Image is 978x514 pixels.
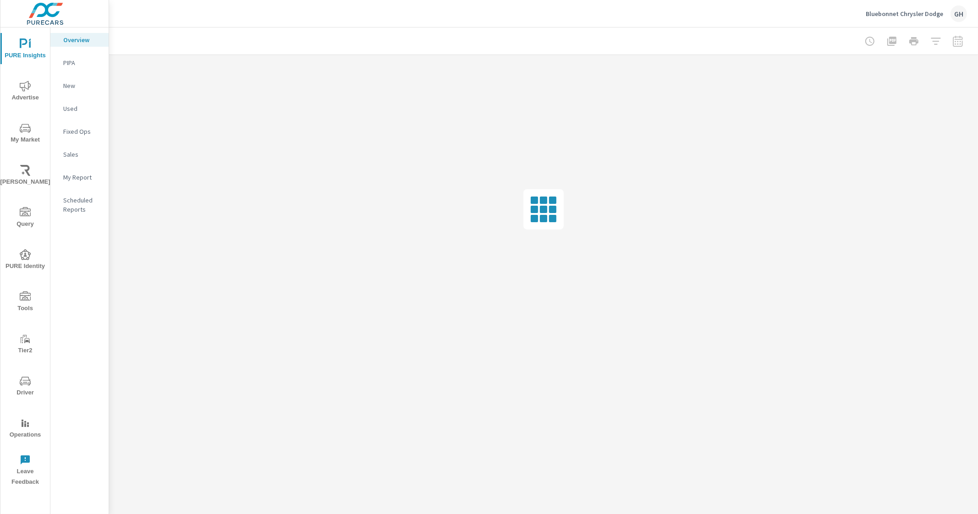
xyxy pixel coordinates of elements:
[50,102,109,115] div: Used
[3,291,47,314] span: Tools
[63,196,101,214] p: Scheduled Reports
[50,79,109,93] div: New
[50,148,109,161] div: Sales
[63,173,101,182] p: My Report
[866,10,943,18] p: Bluebonnet Chrysler Dodge
[3,165,47,187] span: [PERSON_NAME]
[63,150,101,159] p: Sales
[3,38,47,61] span: PURE Insights
[3,249,47,272] span: PURE Identity
[63,35,101,44] p: Overview
[63,81,101,90] p: New
[63,127,101,136] p: Fixed Ops
[3,334,47,356] span: Tier2
[3,81,47,103] span: Advertise
[3,376,47,398] span: Driver
[50,33,109,47] div: Overview
[63,104,101,113] p: Used
[3,418,47,440] span: Operations
[951,5,967,22] div: GH
[3,454,47,487] span: Leave Feedback
[50,170,109,184] div: My Report
[63,58,101,67] p: PIPA
[3,207,47,230] span: Query
[3,123,47,145] span: My Market
[0,27,50,491] div: nav menu
[50,125,109,138] div: Fixed Ops
[50,56,109,70] div: PIPA
[50,193,109,216] div: Scheduled Reports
